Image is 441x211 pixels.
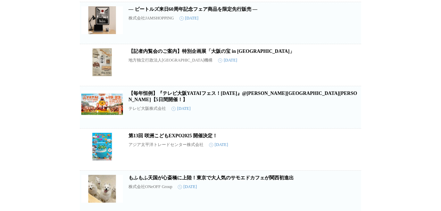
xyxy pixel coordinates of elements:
[81,6,123,34] img: ― ビートルズ来日60周年記念フェア商品を限定先行販売 ―
[128,133,217,138] a: 第13回 咲洲こどもEXPO2025 開催決定！
[128,142,203,148] p: アジア太平洋トレードセンター株式会社
[128,15,174,21] p: 株式会社JAMSHOPPING
[81,175,123,203] img: もふもふ天国が心斎橋に上陸！東京で大人気のサモエドカフェが関西初進出
[128,7,257,12] a: ― ビートルズ来日60周年記念フェア商品を限定先行販売 ―
[218,58,237,63] time: [DATE]
[180,16,199,21] time: [DATE]
[172,106,191,111] time: [DATE]
[128,91,357,102] a: 【毎年恒例】『テレビ大阪YATAIフェス！[DATE]』@[PERSON_NAME][GEOGRAPHIC_DATA][PERSON_NAME]【5日間開催！】
[128,175,294,180] a: もふもふ天国が心斎橋に上陸！東京で大人気のサモエドカフェが関西初進出
[81,48,123,76] img: 【記者内覧会のご案内】特別企画展「大阪の宝 in 大阪歴史博物館」
[128,57,213,63] p: 地方独立行政法人[GEOGRAPHIC_DATA]機構
[128,184,172,190] p: 株式会社ONeOFF Group
[209,142,228,147] time: [DATE]
[178,184,197,189] time: [DATE]
[81,133,123,161] img: 第13回 咲洲こどもEXPO2025 開催決定！
[128,106,166,112] p: テレビ大阪株式会社
[128,49,294,54] a: 【記者内覧会のご案内】特別企画展「大阪の宝 in [GEOGRAPHIC_DATA]」
[81,90,123,118] img: 【毎年恒例】『テレビ大阪YATAIフェス！2025』@花博記念公園 鶴見緑地【5日間開催！】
